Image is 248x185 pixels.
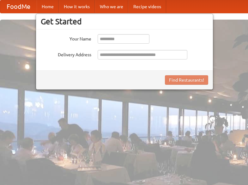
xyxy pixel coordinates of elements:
[37,0,59,13] a: Home
[59,0,95,13] a: How it works
[41,34,91,42] label: Your Name
[165,75,208,85] button: Find Restaurants!
[0,0,37,13] a: FoodMe
[128,0,166,13] a: Recipe videos
[95,0,128,13] a: Who we are
[41,50,91,58] label: Delivery Address
[41,17,208,26] h3: Get Started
